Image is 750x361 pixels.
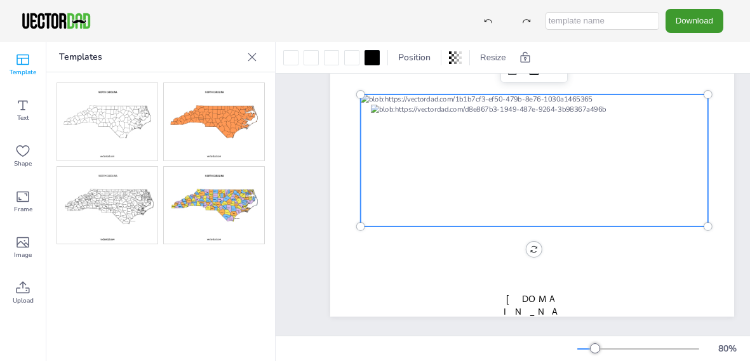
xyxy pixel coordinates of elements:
button: Resize [475,48,511,68]
span: Shape [14,159,32,169]
span: Upload [13,296,34,306]
p: Templates [59,42,242,72]
span: [DOMAIN_NAME] [504,293,561,330]
span: Template [10,67,36,77]
button: Download [666,9,723,32]
span: Frame [14,204,32,214]
div: 80 % [712,343,742,355]
img: nccm-mc.jpg [164,167,264,244]
img: nccm-bo.jpg [57,83,157,161]
span: Text [17,113,29,123]
img: VectorDad-1.png [20,11,92,30]
img: nccm-cb.jpg [164,83,264,161]
span: Position [396,51,433,63]
span: Image [14,250,32,260]
input: template name [546,12,659,30]
img: nccm-l.jpg [57,167,157,244]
